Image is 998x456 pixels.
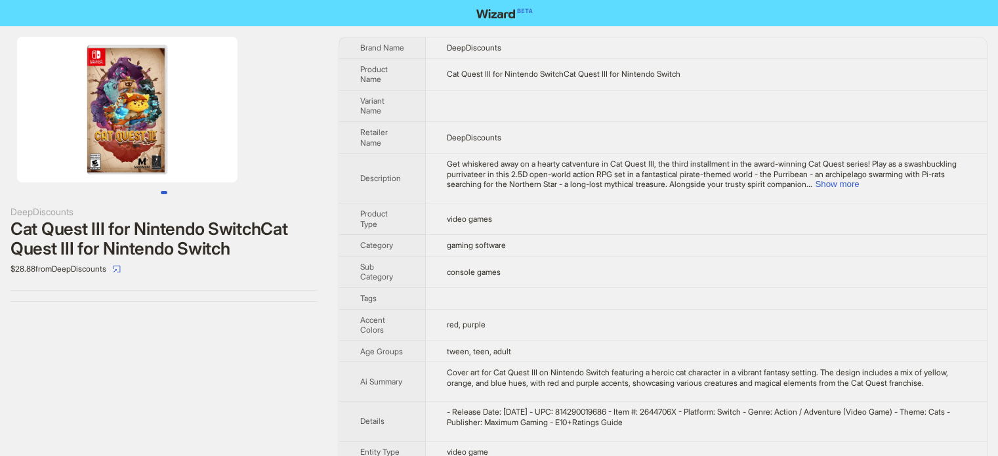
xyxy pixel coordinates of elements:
[360,96,385,116] span: Variant Name
[447,267,501,277] span: console games
[447,43,501,52] span: DeepDiscounts
[10,219,318,259] div: Cat Quest III for Nintendo SwitchCat Quest III for Nintendo Switch
[447,159,966,190] div: Get whiskered away on a hearty catventure in Cat Quest III, the third installment in the award-wi...
[815,179,859,189] button: Expand
[447,320,486,329] span: red, purple
[447,240,506,250] span: gaming software
[360,240,393,250] span: Category
[113,265,121,273] span: select
[447,69,680,79] span: Cat Quest III for Nintendo SwitchCat Quest III for Nintendo Switch
[447,407,966,427] div: - Release Date: 8/8/2024 - UPC: 814290019686 - Item #: 2644706X - Platform: Switch - Genre: Actio...
[447,159,957,189] span: Get whiskered away on a hearty catventure in Cat Quest III, the third installment in the award-wi...
[360,64,388,85] span: Product Name
[17,37,238,182] img: Cat Quest III for Nintendo SwitchCat Quest III for Nintendo Switch image 1
[806,179,812,189] span: ...
[360,293,377,303] span: Tags
[360,416,385,426] span: Details
[447,214,492,224] span: video games
[360,346,403,356] span: Age Groups
[10,205,318,219] div: DeepDiscounts
[360,127,388,148] span: Retailer Name
[447,346,511,356] span: tween, teen, adult
[360,173,401,183] span: Description
[360,315,385,335] span: Accent Colors
[360,377,402,386] span: Ai Summary
[447,367,966,388] div: Cover art for Cat Quest III on Nintendo Switch featuring a heroic cat character in a vibrant fant...
[360,262,393,282] span: Sub Category
[447,133,501,142] span: DeepDiscounts
[10,259,318,280] div: $28.88 from DeepDiscounts
[360,209,388,229] span: Product Type
[360,43,404,52] span: Brand Name
[161,191,167,194] button: Go to slide 1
